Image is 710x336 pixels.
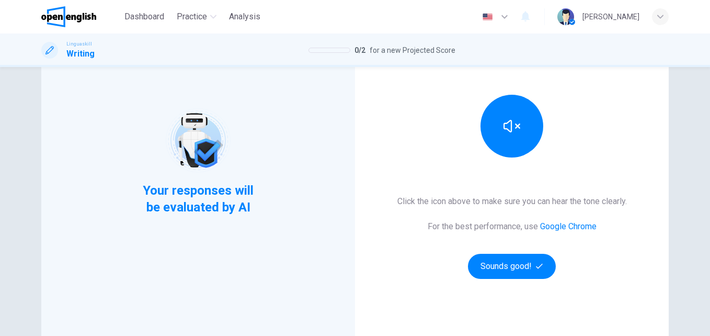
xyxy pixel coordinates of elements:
span: Your responses will be evaluated by AI [135,182,262,216]
button: Dashboard [120,7,168,26]
span: Dashboard [124,10,164,23]
img: Profile picture [557,8,574,25]
span: Linguaskill [66,40,92,48]
div: [PERSON_NAME] [582,10,639,23]
img: en [481,13,494,21]
button: Sounds good! [468,254,556,279]
img: robot icon [165,107,231,174]
span: Analysis [229,10,260,23]
span: for a new Projected Score [370,44,455,57]
h6: For the best performance, use [428,220,597,233]
a: OpenEnglish logo [41,6,120,27]
span: Practice [177,10,207,23]
button: Analysis [225,7,265,26]
h6: Click the icon above to make sure you can hear the tone clearly. [397,195,627,208]
button: Practice [173,7,221,26]
img: OpenEnglish logo [41,6,96,27]
a: Google Chrome [540,221,597,231]
h1: Writing [66,48,95,60]
span: 0 / 2 [354,44,365,57]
